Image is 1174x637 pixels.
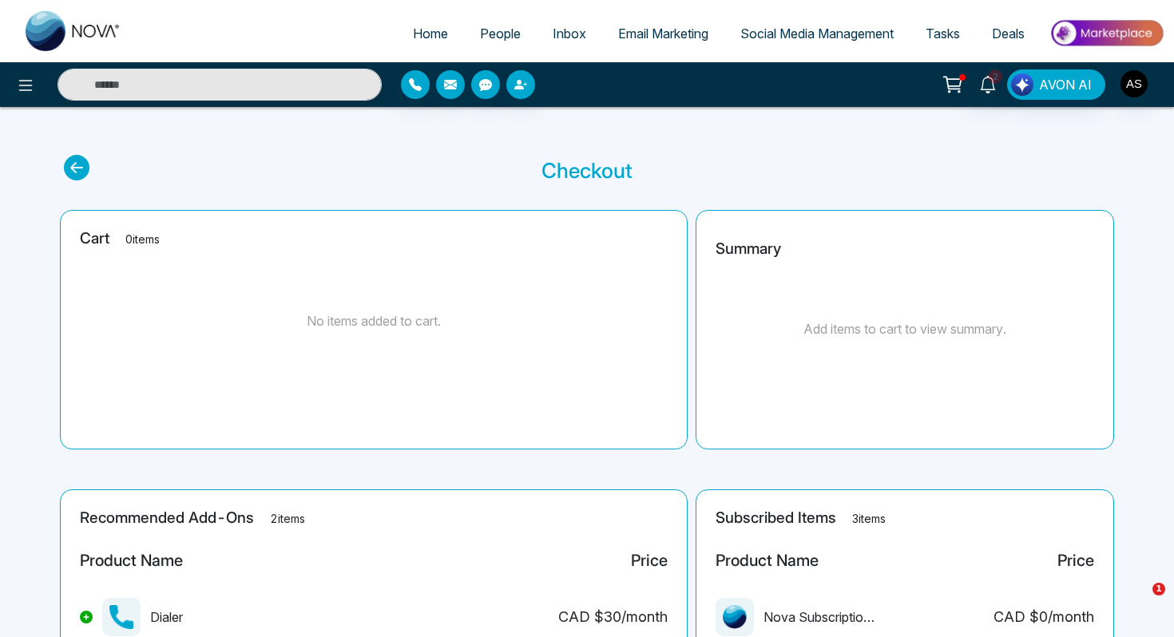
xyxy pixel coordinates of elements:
img: Nova CRM Logo [26,11,121,51]
span: 2 items [270,512,305,525]
img: User Avatar [1120,70,1148,97]
div: Product Name [716,548,819,572]
p: No items added to cart. [307,311,441,330]
div: CAD $ 30 /month [558,606,668,627]
span: Deals [992,26,1025,42]
span: 3 items [852,512,886,525]
a: Home [397,18,464,49]
a: Email Marketing [602,18,724,49]
button: AVON AI [1007,69,1105,100]
a: People [464,18,537,49]
a: Inbox [537,18,602,49]
span: 1 [1152,583,1165,595]
span: Inbox [553,26,586,42]
p: Checkout [541,155,633,186]
span: 0 items [125,232,160,246]
p: Summary [716,238,781,261]
span: 2 [988,69,1002,84]
div: CAD $ 0 /month [994,606,1094,627]
div: Price [631,548,668,572]
span: Social Media Management [740,26,894,42]
span: People [480,26,521,42]
a: Tasks [910,18,976,49]
h2: Cart [80,230,668,248]
span: AVON AI [1039,75,1092,94]
h2: Recommended Add-Ons [80,509,668,528]
img: missing [109,605,133,629]
div: Dialer [80,598,183,636]
img: missing [723,605,747,629]
span: Tasks [926,26,960,42]
div: Price [1057,548,1094,572]
h2: Subscribed Items [716,509,1094,528]
a: Social Media Management [724,18,910,49]
img: Market-place.gif [1049,15,1164,51]
img: Lead Flow [1011,73,1033,96]
span: Home [413,26,448,42]
iframe: Intercom live chat [1120,583,1158,621]
p: Add items to cart to view summary. [803,319,1006,338]
a: Deals [976,18,1041,49]
p: Nova Subscription Fee [763,607,875,627]
span: Email Marketing [618,26,708,42]
div: Product Name [80,548,183,572]
a: 2 [969,69,1007,97]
